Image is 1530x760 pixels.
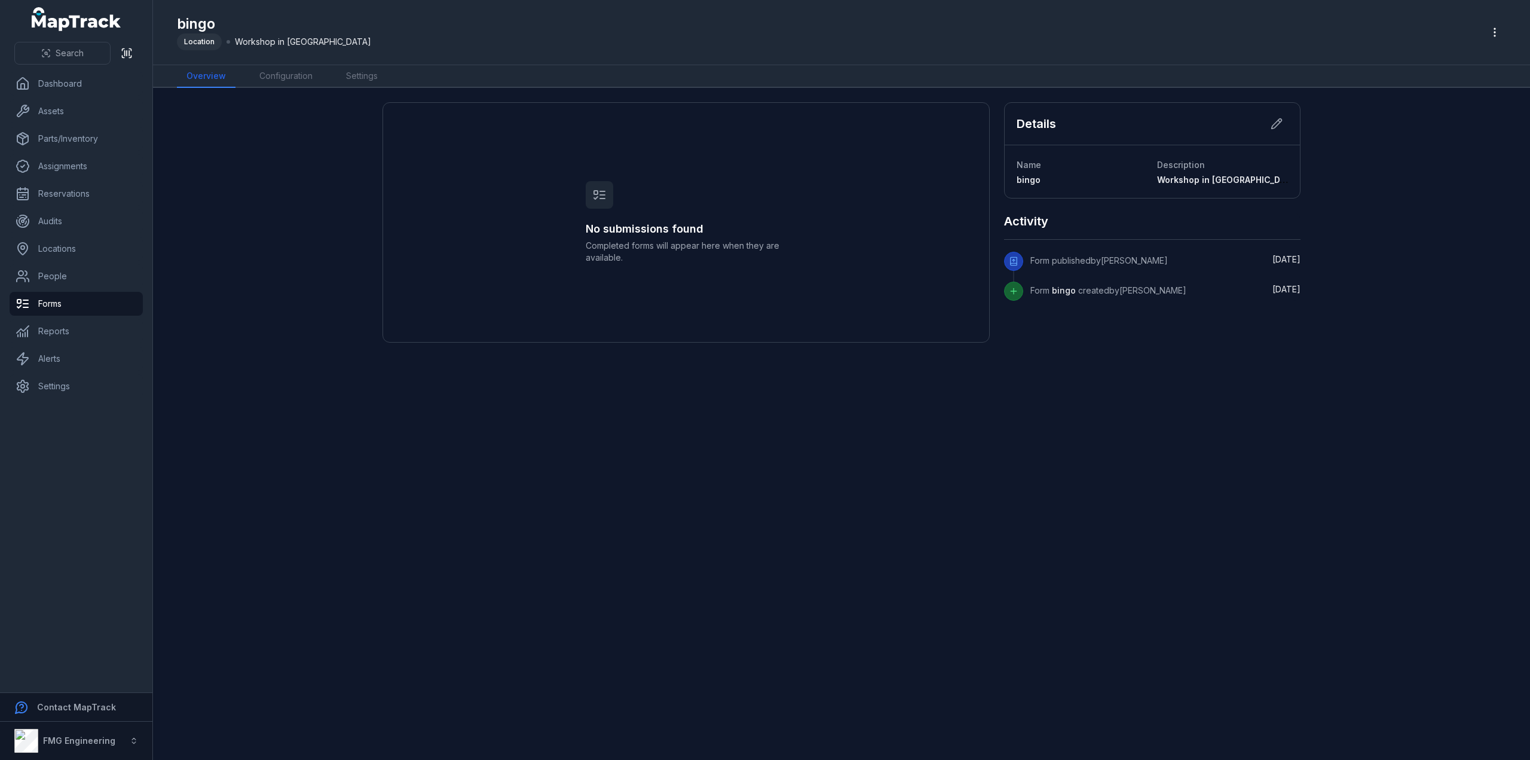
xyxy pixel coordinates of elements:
[1017,115,1056,132] h2: Details
[1017,160,1041,170] span: Name
[37,702,116,712] strong: Contact MapTrack
[10,264,143,288] a: People
[235,36,371,48] span: Workshop in sydney
[10,127,143,151] a: Parts/Inventory
[10,72,143,96] a: Dashboard
[1272,284,1300,294] span: [DATE]
[56,47,84,59] span: Search
[1030,255,1168,265] span: Form published by [PERSON_NAME]
[10,237,143,261] a: Locations
[177,33,222,50] div: Location
[10,292,143,316] a: Forms
[1004,213,1048,230] h2: Activity
[586,221,787,237] h3: No submissions found
[1272,284,1300,294] time: 9/24/2025, 2:39:26 PM
[10,154,143,178] a: Assignments
[14,42,111,65] button: Search
[32,7,121,31] a: MapTrack
[10,182,143,206] a: Reservations
[1157,160,1205,170] span: Description
[10,99,143,123] a: Assets
[336,65,387,88] a: Settings
[10,209,143,233] a: Audits
[177,14,371,33] h1: bingo
[10,374,143,398] a: Settings
[1157,175,1298,185] span: Workshop in [GEOGRAPHIC_DATA]
[43,735,115,746] strong: FMG Engineering
[586,240,787,264] span: Completed forms will appear here when they are available.
[10,347,143,371] a: Alerts
[1272,254,1300,264] time: 9/24/2025, 2:42:21 PM
[250,65,322,88] a: Configuration
[1052,285,1076,295] span: bingo
[1017,175,1041,185] span: bingo
[1030,285,1186,295] span: Form created by [PERSON_NAME]
[177,65,235,88] a: Overview
[10,319,143,343] a: Reports
[1272,254,1300,264] span: [DATE]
